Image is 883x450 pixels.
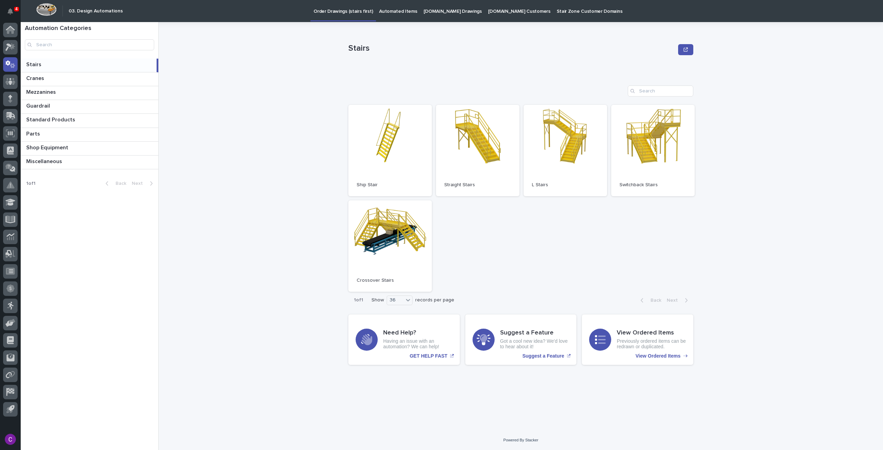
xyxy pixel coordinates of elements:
[582,314,693,365] a: View Ordered Items
[617,329,686,337] h3: View Ordered Items
[21,100,158,114] a: GuardrailGuardrail
[21,128,158,142] a: PartsParts
[26,74,46,82] p: Cranes
[357,182,424,188] p: Ship Stair
[111,181,126,186] span: Back
[524,105,607,196] a: L Stairs
[21,156,158,169] a: MiscellaneousMiscellaneous
[436,105,519,196] a: Straight Stairs
[21,72,158,86] a: CranesCranes
[25,25,154,32] h1: Automation Categories
[129,180,158,187] button: Next
[26,143,70,151] p: Shop Equipment
[465,314,577,365] a: Suggest a Feature
[667,298,682,303] span: Next
[500,329,569,337] h3: Suggest a Feature
[415,297,454,303] p: records per page
[371,297,384,303] p: Show
[532,182,599,188] p: L Stairs
[522,353,564,359] p: Suggest a Feature
[619,182,686,188] p: Switchback Stairs
[348,314,460,365] a: GET HELP FAST
[21,114,158,128] a: Standard ProductsStandard Products
[9,8,18,19] div: Notifications4
[21,86,158,100] a: MezzaninesMezzanines
[636,353,681,359] p: View Ordered Items
[357,278,424,283] p: Crossover Stairs
[26,88,57,96] p: Mezzanines
[348,105,432,196] a: Ship Stair
[100,180,129,187] button: Back
[635,297,664,303] button: Back
[36,3,57,16] img: Workspace Logo
[611,105,695,196] a: Switchback Stairs
[444,182,511,188] p: Straight Stairs
[646,298,661,303] span: Back
[26,157,63,165] p: Miscellaneous
[503,438,538,442] a: Powered By Stacker
[348,200,432,292] a: Crossover Stairs
[348,292,369,309] p: 1 of 1
[15,7,18,11] p: 4
[21,175,41,192] p: 1 of 1
[348,43,675,53] p: Stairs
[26,60,43,68] p: Stairs
[26,115,77,123] p: Standard Products
[3,432,18,447] button: users-avatar
[26,101,51,109] p: Guardrail
[69,8,123,14] h2: 03. Design Automations
[21,142,158,156] a: Shop EquipmentShop Equipment
[3,4,18,19] button: Notifications
[383,338,453,350] p: Having an issue with an automation? We can help!
[410,353,447,359] p: GET HELP FAST
[628,86,693,97] input: Search
[383,329,453,337] h3: Need Help?
[21,59,158,72] a: StairsStairs
[664,297,693,303] button: Next
[617,338,686,350] p: Previously ordered items can be redrawn or duplicated.
[387,297,404,304] div: 36
[500,338,569,350] p: Got a cool new idea? We'd love to hear about it!
[132,181,147,186] span: Next
[26,129,41,137] p: Parts
[25,39,154,50] input: Search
